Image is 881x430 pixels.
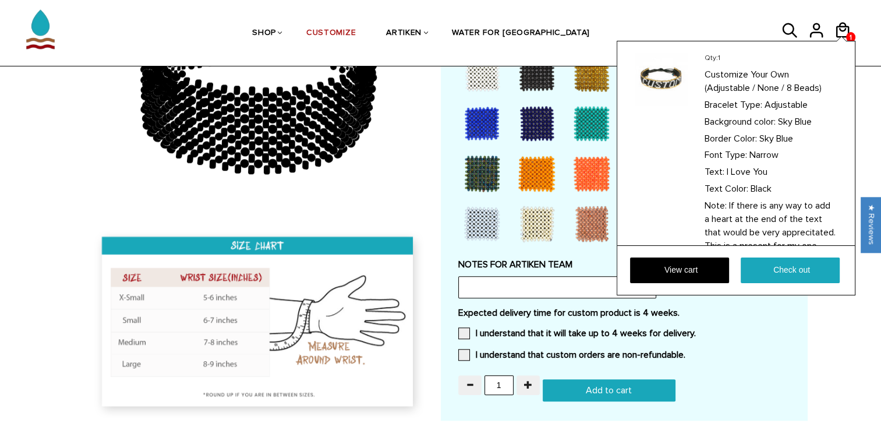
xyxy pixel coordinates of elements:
div: Gold [568,50,620,96]
div: Rose Gold [568,200,620,246]
span: Note: [705,200,727,212]
a: Customize Your Own (Adjustable / None / 8 Beads) [705,66,836,95]
a: ARTIKEN [386,3,422,64]
a: View cart [630,258,729,283]
span: Sky Blue [778,116,812,128]
span: Border Color: [705,133,757,144]
a: WATER FOR [GEOGRAPHIC_DATA] [452,3,590,64]
p: Qty: [705,53,836,63]
span: Adjustable [765,99,808,111]
div: Baby Blue [458,200,511,246]
span: I Love You [727,166,767,178]
label: NOTES FOR ARTIKEN TEAM [458,259,790,270]
span: Text: [705,166,724,178]
div: Peacock [458,150,511,196]
div: Orange [568,150,620,196]
div: Black [513,50,565,96]
div: Bush Blue [458,100,511,146]
span: Bracelet Type: [705,99,762,111]
label: I understand that custom orders are non-refundable. [458,349,685,361]
span: Background color: [705,116,776,128]
label: I understand that it will take up to 4 weeks for delivery. [458,327,696,339]
span: Text Color: [705,183,748,195]
span: If there is any way to add a heart at the end of the text that would be very apprecitated. This i... [705,200,836,265]
span: Sky Blue [759,133,793,144]
span: Black [751,183,772,195]
div: White [458,50,511,96]
label: Expected delivery time for custom product is 4 weeks. [458,307,790,319]
img: Customize Your Own [635,53,687,105]
a: 1 [846,32,855,43]
div: Click to open Judge.me floating reviews tab [861,197,881,252]
input: Add to cart [543,379,675,401]
div: Cream [513,200,565,246]
div: Dark Blue [513,100,565,146]
div: Turquoise [568,100,620,146]
span: 1 [846,30,855,45]
span: Narrow [749,149,779,161]
img: size_chart_new.png [91,227,426,421]
span: 1 [718,54,720,62]
a: CUSTOMIZE [306,3,356,64]
a: Check out [741,258,840,283]
div: Light Orange [513,150,565,196]
a: SHOP [252,3,276,64]
span: Font Type: [705,149,747,161]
